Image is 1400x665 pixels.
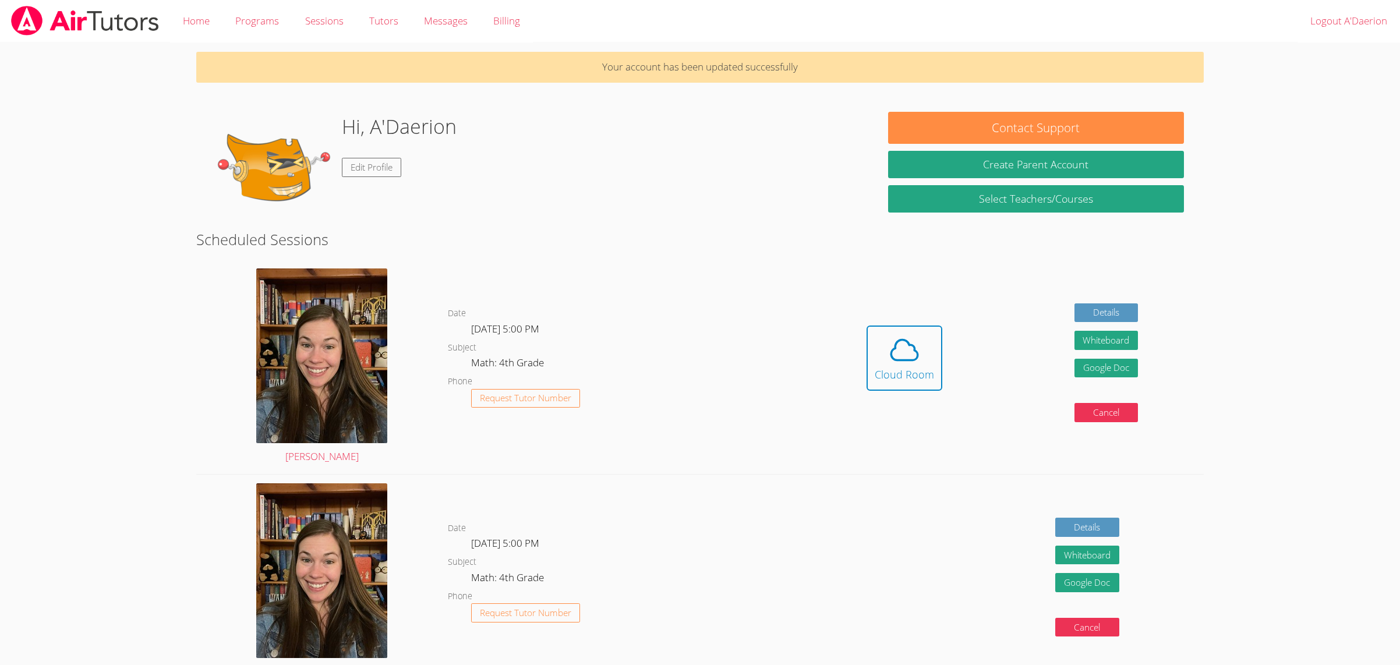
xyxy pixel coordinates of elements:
dt: Phone [448,589,472,604]
dt: Phone [448,374,472,389]
dt: Subject [448,555,476,570]
button: Whiteboard [1055,546,1119,565]
a: Google Doc [1074,359,1139,378]
button: Cancel [1074,403,1139,422]
img: airtutors_banner-c4298cdbf04f3fff15de1276eac7730deb9818008684d7c2e4769d2f7ddbe033.png [10,6,160,36]
dd: Math: 4th Grade [471,355,546,374]
button: Cancel [1055,618,1119,637]
a: [PERSON_NAME] [256,268,387,465]
dt: Date [448,306,466,321]
a: Google Doc [1055,573,1119,592]
a: Details [1074,303,1139,323]
button: Whiteboard [1074,331,1139,350]
img: avatar.png [256,268,387,443]
span: [DATE] 5:00 PM [471,536,539,550]
span: Request Tutor Number [480,394,571,402]
span: Messages [424,14,468,27]
button: Contact Support [888,112,1184,144]
button: Create Parent Account [888,151,1184,178]
dt: Date [448,521,466,536]
dd: Math: 4th Grade [471,570,546,589]
span: Request Tutor Number [480,609,571,617]
a: Edit Profile [342,158,401,177]
dt: Subject [448,341,476,355]
span: [DATE] 5:00 PM [471,322,539,335]
button: Cloud Room [867,326,942,391]
a: Select Teachers/Courses [888,185,1184,213]
button: Request Tutor Number [471,389,580,408]
h1: Hi, A'Daerion [342,112,457,142]
a: Details [1055,518,1119,537]
button: Request Tutor Number [471,603,580,622]
div: Cloud Room [875,366,934,383]
img: avatar.png [256,483,387,658]
h2: Scheduled Sessions [196,228,1204,250]
p: Your account has been updated successfully [196,52,1204,83]
img: default.png [216,112,333,228]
